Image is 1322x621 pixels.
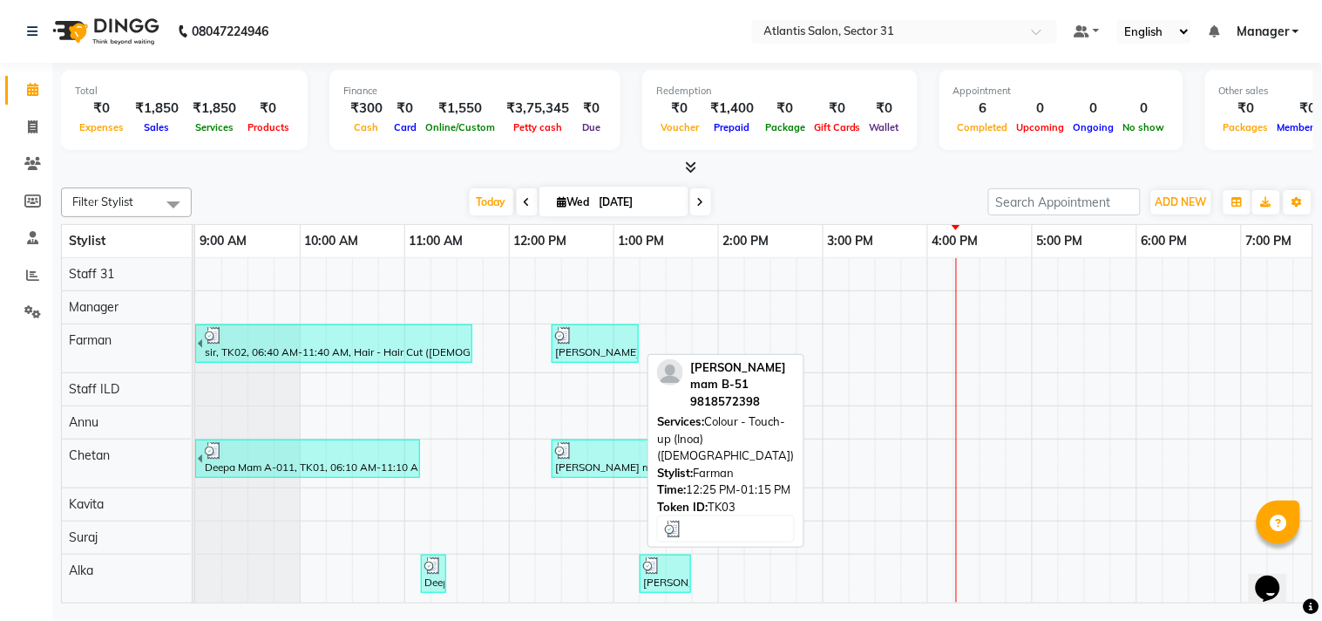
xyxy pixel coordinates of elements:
div: 0 [1119,99,1169,119]
div: ₹1,850 [128,99,186,119]
div: Redemption [656,84,904,99]
div: Total [75,84,294,99]
span: Token ID: [657,500,708,514]
div: ₹0 [390,99,421,119]
span: Staff ILD [69,381,119,397]
span: Farman [69,332,112,348]
span: Due [578,121,605,133]
span: Ongoing [1069,121,1119,133]
div: ₹1,550 [421,99,499,119]
div: Appointment [953,84,1169,99]
span: Prepaid [710,121,755,133]
span: Wallet [865,121,904,133]
iframe: chat widget [1249,551,1305,604]
div: ₹0 [761,99,810,119]
div: ₹0 [656,99,703,119]
div: ₹0 [75,99,128,119]
a: 6:00 PM [1137,229,1192,254]
span: Manager [1237,23,1289,41]
div: ₹1,850 [186,99,243,119]
span: Packages [1219,121,1273,133]
span: Time: [657,482,686,496]
span: Services: [657,414,704,428]
div: 6 [953,99,1013,119]
div: 9818572398 [690,393,795,411]
a: 1:00 PM [614,229,669,254]
a: 12:00 PM [510,229,572,254]
span: Online/Custom [421,121,499,133]
span: Upcoming [1013,121,1069,133]
img: logo [44,7,164,56]
div: ₹0 [810,99,865,119]
div: ₹0 [1219,99,1273,119]
span: Kavita [69,496,104,512]
div: 12:25 PM-01:15 PM [657,481,795,499]
a: 11:00 AM [405,229,468,254]
div: Deepa Mam A-011, TK01, 11:10 AM-11:25 AM, Threading - Eye Brow / Forehead ([DEMOGRAPHIC_DATA]) [423,557,444,590]
span: No show [1119,121,1169,133]
span: Staff 31 [69,266,114,282]
div: [PERSON_NAME] mam B-12, TK04, 12:25 PM-01:25 PM, Spa - Macadamia Pro ([DEMOGRAPHIC_DATA]) [553,442,654,475]
div: ₹1,400 [703,99,761,119]
span: Manager [69,299,119,315]
div: sir, TK02, 06:40 AM-11:40 AM, Hair - Hair Cut ([DEMOGRAPHIC_DATA]) [203,327,471,360]
span: Expenses [75,121,128,133]
a: 7:00 PM [1242,229,1297,254]
div: 0 [1069,99,1119,119]
a: 5:00 PM [1033,229,1088,254]
span: Stylist: [657,466,693,480]
a: 3:00 PM [824,229,878,254]
span: Voucher [656,121,703,133]
div: Farman [657,465,795,482]
div: ₹0 [865,99,904,119]
img: profile [657,359,683,386]
span: Filter Stylist [72,194,133,208]
input: 2025-09-03 [594,189,681,215]
span: Products [243,121,294,133]
span: Gift Cards [810,121,865,133]
span: Card [390,121,421,133]
span: Annu [69,414,98,430]
span: Chetan [69,447,110,463]
span: Package [761,121,810,133]
span: Services [191,121,238,133]
span: Suraj [69,529,98,545]
span: Today [470,188,513,215]
span: Colour - Touch-up (Inoa) ([DEMOGRAPHIC_DATA]) [657,414,794,462]
div: ₹3,75,345 [499,99,576,119]
b: 08047224946 [192,7,268,56]
span: [PERSON_NAME] mam B-51 [690,360,786,392]
div: TK03 [657,499,795,516]
a: 4:00 PM [928,229,983,254]
button: ADD NEW [1151,190,1211,215]
span: Petty cash [509,121,566,133]
div: 0 [1013,99,1069,119]
a: 2:00 PM [719,229,774,254]
div: ₹0 [576,99,607,119]
span: Stylist [69,233,105,249]
span: Wed [553,195,594,208]
div: Deepa Mam A-011, TK01, 06:10 AM-11:10 AM, Hair - Hair Cut ([DEMOGRAPHIC_DATA]) [203,442,418,475]
span: Sales [140,121,174,133]
div: [PERSON_NAME] mam B-51, TK03, 01:15 PM-01:45 PM, Manicure - Nail Cut & File,Pedicure - Nail Cut &... [641,557,689,590]
div: [PERSON_NAME] mam B-51, TK03, 12:25 PM-01:15 PM, Colour - Touch-up (Inoa) ([DEMOGRAPHIC_DATA]) [553,327,637,360]
div: ₹300 [343,99,390,119]
span: ADD NEW [1156,195,1207,208]
a: 10:00 AM [301,229,363,254]
span: Completed [953,121,1013,133]
span: Alka [69,563,93,578]
a: 9:00 AM [195,229,251,254]
span: Cash [350,121,383,133]
div: ₹0 [243,99,294,119]
input: Search Appointment [988,188,1141,215]
div: Finance [343,84,607,99]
